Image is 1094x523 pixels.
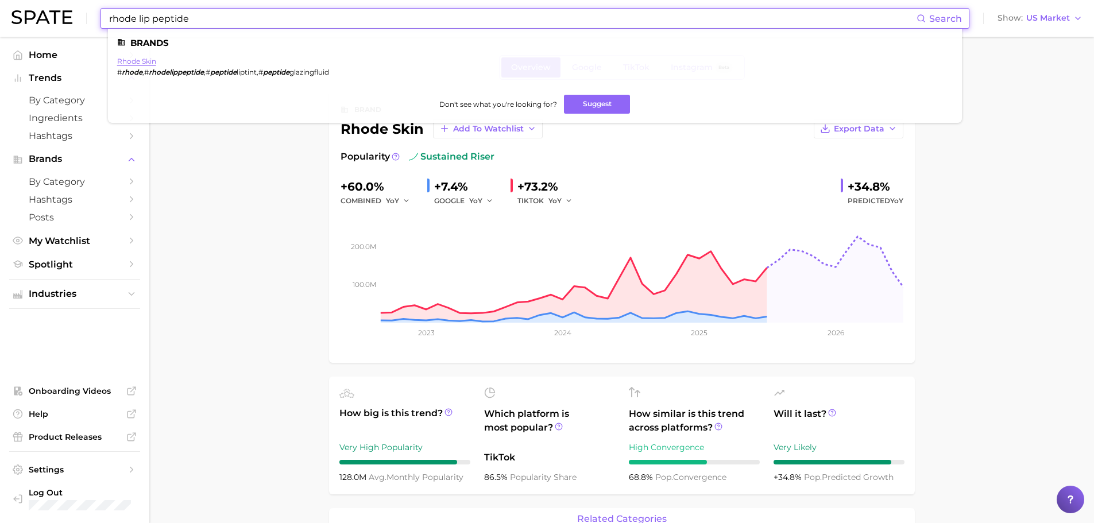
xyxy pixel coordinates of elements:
span: US Market [1026,15,1070,21]
span: Will it last? [774,407,904,435]
em: peptide [263,68,289,76]
div: Very Likely [774,440,904,454]
span: YoY [548,196,562,206]
a: rhode skin [117,57,156,65]
em: peptide [210,68,237,76]
abbr: popularity index [655,472,673,482]
a: Onboarding Videos [9,382,140,400]
span: predicted growth [804,472,894,482]
span: Help [29,409,121,419]
tspan: 2024 [554,328,571,337]
div: 9 / 10 [774,460,904,464]
a: Product Releases [9,428,140,445]
div: +34.8% [848,177,903,196]
span: # [144,68,149,76]
button: Add to Watchlist [433,119,543,138]
span: popularity share [510,472,577,482]
a: by Category [9,91,140,109]
span: Popularity [341,150,390,164]
li: Brands [117,38,953,48]
span: Industries [29,289,121,299]
span: Show [998,15,1023,21]
span: by Category [29,95,121,106]
div: 9 / 10 [339,460,470,464]
abbr: average [369,472,386,482]
span: Don't see what you're looking for? [439,100,557,109]
div: combined [341,194,418,208]
div: High Convergence [629,440,760,454]
button: Brands [9,150,140,168]
span: Log Out [29,487,158,498]
tspan: 2023 [418,328,434,337]
div: +7.4% [434,177,501,196]
a: Ingredients [9,109,140,127]
span: sustained riser [409,150,494,164]
div: TIKTOK [517,194,581,208]
div: GOOGLE [434,194,501,208]
a: Home [9,46,140,64]
div: rhode skin [341,119,543,138]
img: SPATE [11,10,72,24]
button: ShowUS Market [995,11,1085,26]
span: 86.5% [484,472,510,482]
div: +73.2% [517,177,581,196]
div: , , , [117,68,329,76]
abbr: popularity index [804,472,822,482]
em: rhode [122,68,142,76]
span: # [206,68,210,76]
span: Add to Watchlist [453,124,524,134]
span: Home [29,49,121,60]
a: Spotlight [9,255,140,273]
a: Help [9,405,140,423]
span: Ingredients [29,113,121,123]
span: # [117,68,122,76]
a: Hashtags [9,191,140,208]
tspan: 2025 [691,328,708,337]
button: YoY [469,194,494,208]
span: Spotlight [29,259,121,270]
span: Hashtags [29,194,121,205]
span: +34.8% [774,472,804,482]
a: Log out. Currently logged in with e-mail sarahpo@benefitcosmetics.com. [9,484,140,514]
span: How similar is this trend across platforms? [629,407,760,435]
span: TikTok [484,451,615,464]
span: monthly popularity [369,472,463,482]
span: by Category [29,176,121,187]
div: 6 / 10 [629,460,760,464]
button: Trends [9,69,140,87]
em: rhodelippeptide [149,68,204,76]
button: YoY [548,194,573,208]
span: convergence [655,472,726,482]
span: YoY [386,196,399,206]
a: by Category [9,173,140,191]
span: 68.8% [629,472,655,482]
span: Hashtags [29,130,121,141]
a: Hashtags [9,127,140,145]
span: # [258,68,263,76]
a: Posts [9,208,140,226]
span: Which platform is most popular? [484,407,615,445]
span: Export Data [834,124,884,134]
span: Trends [29,73,121,83]
img: sustained riser [409,152,418,161]
div: +60.0% [341,177,418,196]
span: YoY [890,196,903,205]
tspan: 2026 [827,328,844,337]
span: YoY [469,196,482,206]
span: Product Releases [29,432,121,442]
span: Search [929,13,962,24]
button: Export Data [814,119,903,138]
div: Very High Popularity [339,440,470,454]
span: glazingfluid [289,68,329,76]
button: YoY [386,194,411,208]
span: My Watchlist [29,235,121,246]
a: Settings [9,461,140,478]
span: 128.0m [339,472,369,482]
span: Onboarding Videos [29,386,121,396]
span: Brands [29,154,121,164]
span: liptint [237,68,257,76]
a: My Watchlist [9,232,140,250]
button: Industries [9,285,140,303]
input: Search here for a brand, industry, or ingredient [108,9,917,28]
span: Settings [29,464,121,475]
